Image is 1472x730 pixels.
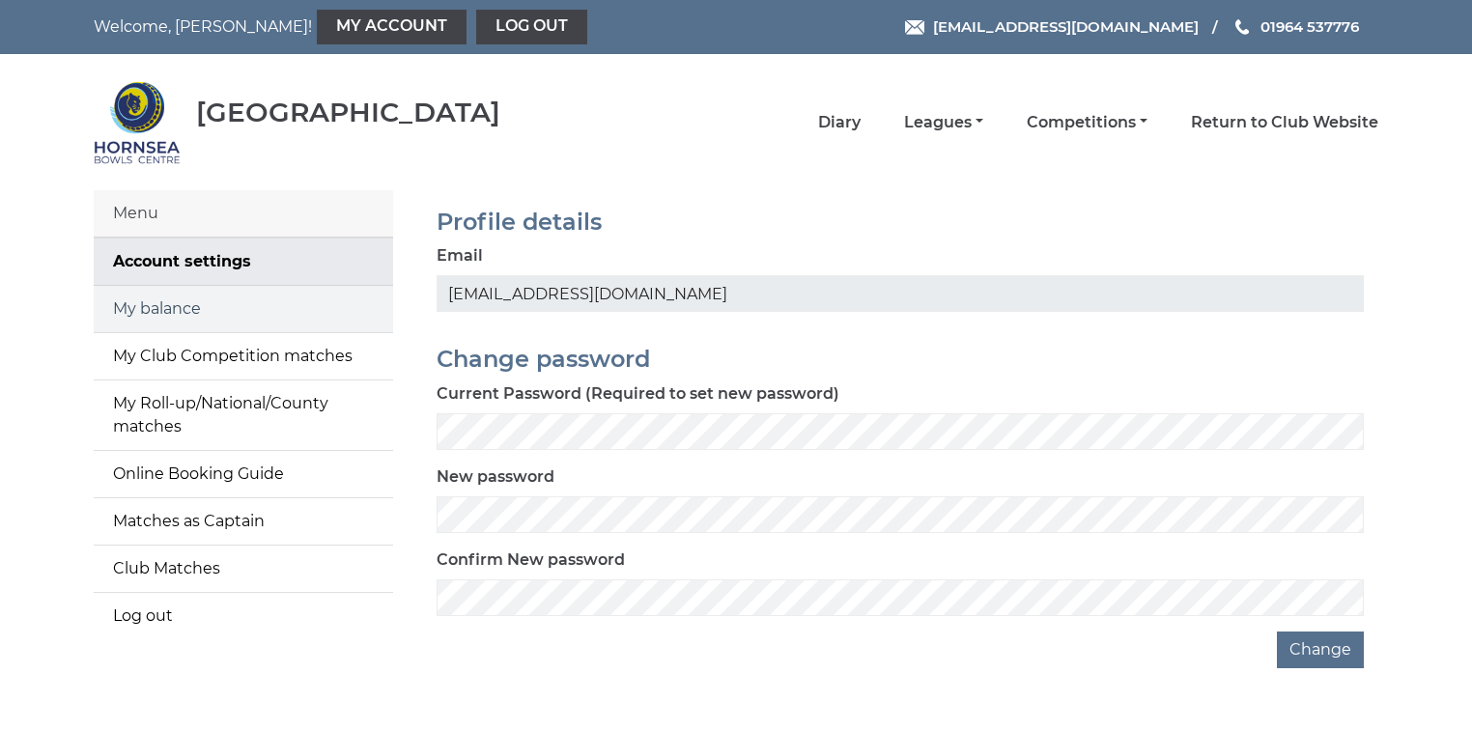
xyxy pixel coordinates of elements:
[1232,15,1359,38] a: Phone us 01964 537776
[94,593,393,639] a: Log out
[933,17,1199,36] span: [EMAIL_ADDRESS][DOMAIN_NAME]
[1260,17,1359,36] span: 01964 537776
[1235,19,1249,35] img: Phone us
[94,79,181,166] img: Hornsea Bowls Centre
[94,10,612,44] nav: Welcome, [PERSON_NAME]!
[94,239,393,285] a: Account settings
[196,98,500,127] div: [GEOGRAPHIC_DATA]
[94,451,393,497] a: Online Booking Guide
[437,465,554,489] label: New password
[476,10,587,44] a: Log out
[94,380,393,450] a: My Roll-up/National/County matches
[1277,632,1364,668] button: Change
[904,112,983,133] a: Leagues
[818,112,861,133] a: Diary
[437,382,839,406] label: Current Password (Required to set new password)
[94,546,393,592] a: Club Matches
[905,20,924,35] img: Email
[437,210,1364,235] h2: Profile details
[437,244,483,267] label: Email
[1191,112,1378,133] a: Return to Club Website
[94,498,393,545] a: Matches as Captain
[94,190,393,238] div: Menu
[905,15,1199,38] a: Email [EMAIL_ADDRESS][DOMAIN_NAME]
[94,286,393,332] a: My balance
[437,548,625,572] label: Confirm New password
[1027,112,1147,133] a: Competitions
[317,10,467,44] a: My Account
[94,333,393,379] a: My Club Competition matches
[437,347,1364,372] h2: Change password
